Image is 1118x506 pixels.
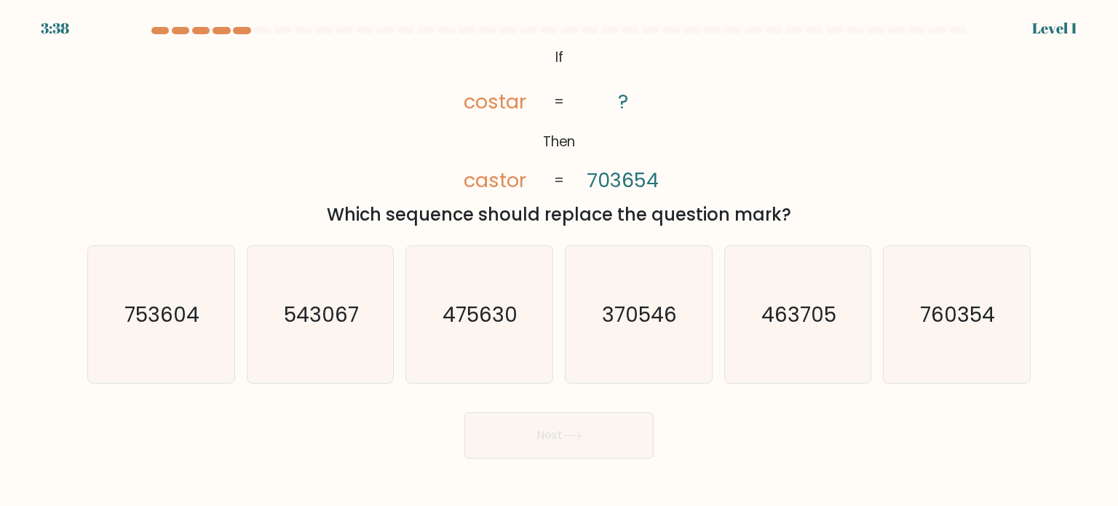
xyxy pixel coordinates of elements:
tspan: = [554,92,564,111]
div: 3:38 [41,17,69,39]
div: Level 1 [1032,17,1077,39]
tspan: If [555,47,563,67]
button: Next [464,412,654,459]
svg: @import url('[URL][DOMAIN_NAME]); [436,44,682,196]
tspan: Then [543,133,576,152]
text: 475630 [443,299,518,328]
text: 760354 [921,299,996,328]
div: Which sequence should replace the question mark? [96,202,1022,228]
text: 543067 [284,299,359,328]
tspan: ? [618,88,628,115]
text: 370546 [603,299,678,328]
text: 463705 [761,299,836,328]
tspan: castor [464,167,526,194]
tspan: costar [464,88,526,115]
tspan: 703654 [587,167,659,194]
text: 753604 [125,299,200,328]
tspan: = [554,171,564,191]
